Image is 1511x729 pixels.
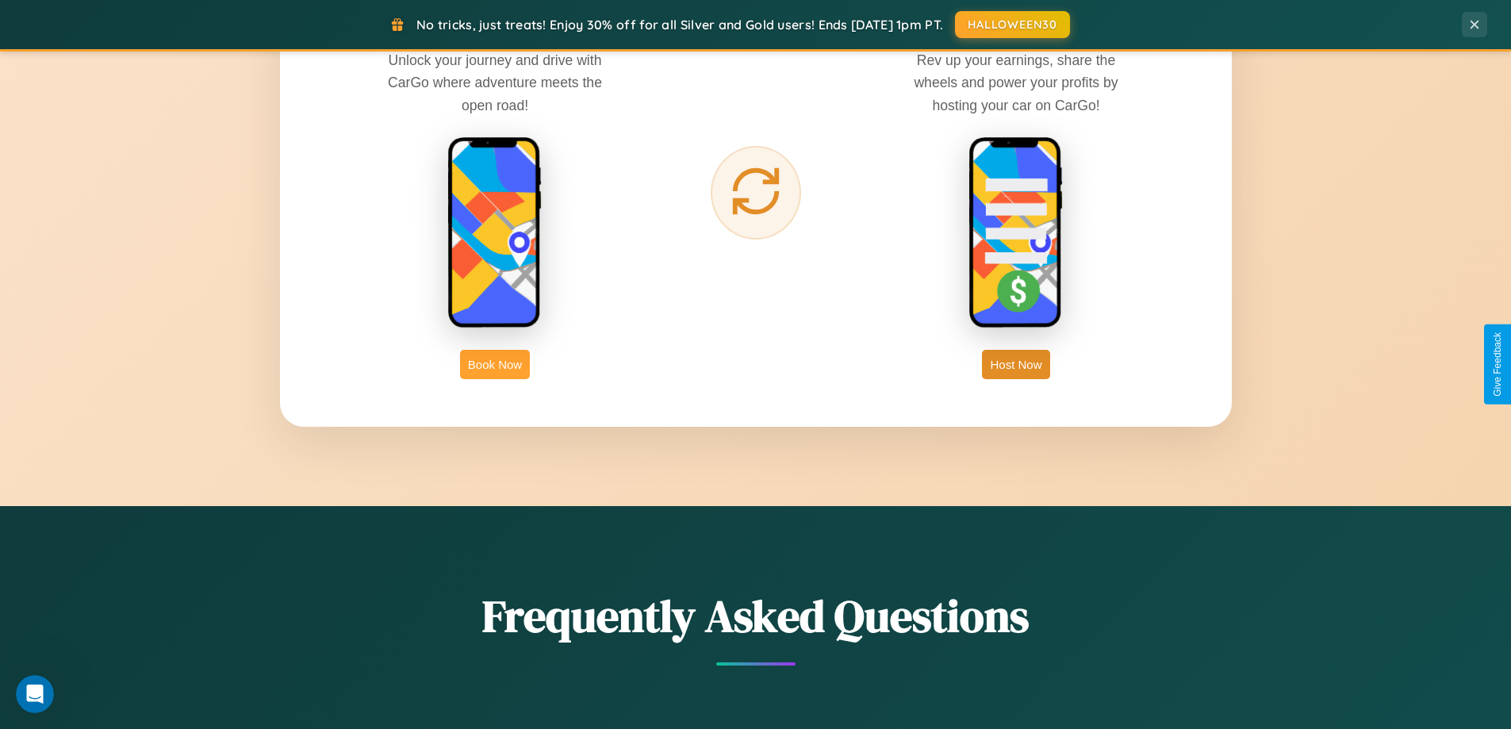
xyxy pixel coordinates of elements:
iframe: Intercom live chat [16,675,54,713]
p: Rev up your earnings, share the wheels and power your profits by hosting your car on CarGo! [897,49,1135,116]
button: Book Now [460,350,530,379]
img: rent phone [447,136,543,330]
img: host phone [968,136,1064,330]
button: HALLOWEEN30 [955,11,1070,38]
h2: Frequently Asked Questions [280,585,1232,647]
button: Host Now [982,350,1049,379]
div: Give Feedback [1492,332,1503,397]
span: No tricks, just treats! Enjoy 30% off for all Silver and Gold users! Ends [DATE] 1pm PT. [416,17,943,33]
p: Unlock your journey and drive with CarGo where adventure meets the open road! [376,49,614,116]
